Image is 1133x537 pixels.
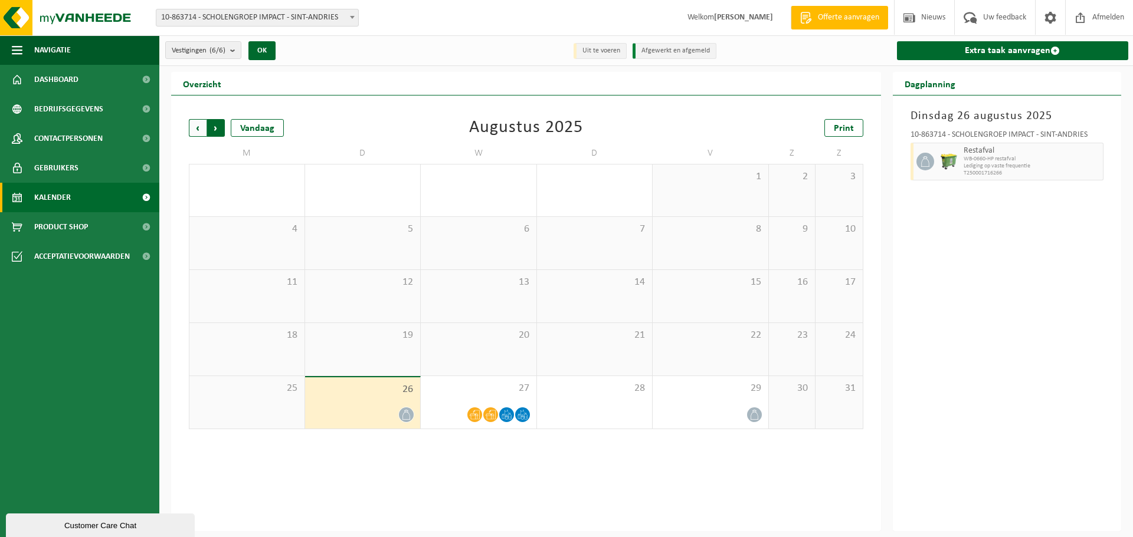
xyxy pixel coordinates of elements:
span: 10 [821,223,856,236]
span: 24 [821,329,856,342]
div: Vandaag [231,119,284,137]
span: Vorige [189,119,207,137]
span: 27 [427,382,531,395]
td: D [537,143,653,164]
td: Z [816,143,863,164]
h2: Dagplanning [893,72,967,95]
span: 31 [821,382,856,395]
count: (6/6) [209,47,225,54]
span: 18 [195,329,299,342]
span: 6 [427,223,531,236]
span: Restafval [964,146,1101,156]
td: W [421,143,537,164]
span: 16 [775,276,810,289]
span: 26 [311,383,415,396]
td: M [189,143,305,164]
h3: Dinsdag 26 augustus 2025 [911,107,1104,125]
span: 9 [775,223,810,236]
span: 3 [821,170,856,183]
span: 29 [659,382,762,395]
li: Afgewerkt en afgemeld [633,43,716,59]
iframe: chat widget [6,511,197,537]
span: 10-863714 - SCHOLENGROEP IMPACT - SINT-ANDRIES [156,9,358,26]
span: 28 [543,382,647,395]
span: Dashboard [34,65,78,94]
button: OK [248,41,276,60]
span: WB-0660-HP restafval [964,156,1101,163]
span: 20 [427,329,531,342]
span: 23 [775,329,810,342]
a: Offerte aanvragen [791,6,888,29]
span: Print [834,124,854,133]
span: 30 [775,382,810,395]
div: 10-863714 - SCHOLENGROEP IMPACT - SINT-ANDRIES [911,131,1104,143]
span: 15 [659,276,762,289]
span: Vestigingen [172,42,225,60]
a: Print [824,119,863,137]
span: Navigatie [34,35,71,65]
td: V [653,143,769,164]
span: Gebruikers [34,153,78,183]
span: 2 [775,170,810,183]
span: Product Shop [34,212,88,242]
td: Z [769,143,816,164]
img: WB-0660-HPE-GN-51 [940,153,958,170]
span: 10-863714 - SCHOLENGROEP IMPACT - SINT-ANDRIES [156,9,359,27]
span: 21 [543,329,647,342]
span: Offerte aanvragen [815,12,882,24]
span: 13 [427,276,531,289]
span: 22 [659,329,762,342]
li: Uit te voeren [574,43,627,59]
span: 14 [543,276,647,289]
h2: Overzicht [171,72,233,95]
span: 25 [195,382,299,395]
span: 17 [821,276,856,289]
span: Acceptatievoorwaarden [34,242,130,271]
div: Augustus 2025 [469,119,583,137]
span: Volgende [207,119,225,137]
span: 1 [659,170,762,183]
a: Extra taak aanvragen [897,41,1129,60]
button: Vestigingen(6/6) [165,41,241,59]
span: 5 [311,223,415,236]
span: Bedrijfsgegevens [34,94,103,124]
span: Lediging op vaste frequentie [964,163,1101,170]
span: Contactpersonen [34,124,103,153]
span: 7 [543,223,647,236]
strong: [PERSON_NAME] [714,13,773,22]
span: 11 [195,276,299,289]
span: T250001716266 [964,170,1101,177]
span: Kalender [34,183,71,212]
td: D [305,143,421,164]
span: 8 [659,223,762,236]
span: 12 [311,276,415,289]
span: 19 [311,329,415,342]
span: 4 [195,223,299,236]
